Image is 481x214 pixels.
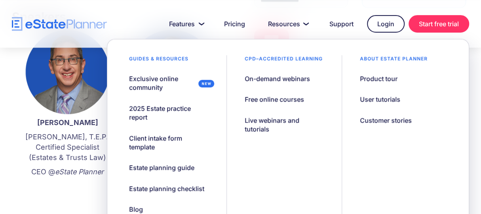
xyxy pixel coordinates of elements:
[235,55,333,66] div: CPD–accredited learning
[245,95,304,104] div: Free online courses
[119,100,218,126] a: 2025 Estate practice report
[119,130,218,156] a: Client intake form template
[55,168,104,176] em: eState Planner
[235,70,320,87] a: On-demand webinars
[119,180,214,197] a: Estate planning checklist
[367,15,405,33] a: Login
[245,74,310,83] div: On-demand webinars
[129,205,143,214] div: Blog
[350,70,407,87] a: Product tour
[129,74,194,92] div: Exclusive online community
[12,17,107,31] a: home
[24,167,111,177] p: CEO @
[360,116,412,125] div: Customer stories
[320,16,363,32] a: Support
[360,74,397,83] div: Product tour
[119,70,218,96] a: Exclusive online community
[235,91,314,108] a: Free online courses
[235,112,334,138] a: Live webinars and tutorials
[245,116,324,134] div: Live webinars and tutorials
[108,33,145,40] span: Phone number
[259,16,316,32] a: Resources
[215,16,255,32] a: Pricing
[129,163,194,172] div: Estate planning guide
[350,55,437,66] div: About estate planner
[24,132,111,163] p: [PERSON_NAME], T.E.P., Certified Specialist (Estates & Trusts Law)
[409,15,469,33] a: Start free trial
[360,95,400,104] div: User tutorials
[119,159,204,176] a: Estate planning guide
[24,181,111,191] p: ‍
[37,118,98,127] strong: [PERSON_NAME]
[129,184,204,193] div: Estate planning checklist
[119,55,198,66] div: Guides & resources
[129,104,208,122] div: 2025 Estate practice report
[108,66,211,72] span: Number of [PERSON_NAME] per month
[350,91,410,108] a: User tutorials
[108,0,136,7] span: Last Name
[129,134,208,152] div: Client intake form template
[160,16,211,32] a: Features
[350,112,422,129] a: Customer stories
